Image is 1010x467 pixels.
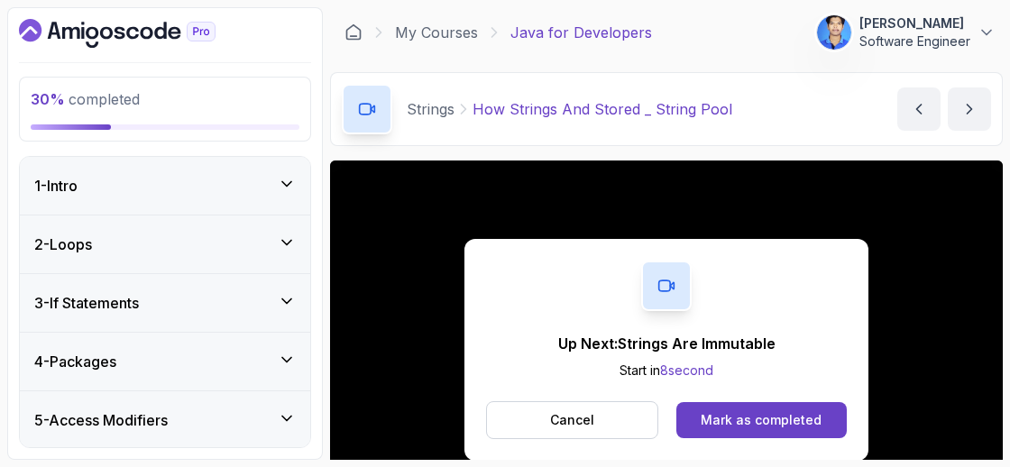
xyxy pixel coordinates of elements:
h3: 1 - Intro [34,175,78,197]
img: user profile image [817,15,851,50]
button: 4-Packages [20,333,310,390]
p: Strings [407,98,454,120]
span: 30 % [31,90,65,108]
a: Dashboard [344,23,363,41]
button: previous content [897,87,941,131]
p: Java for Developers [510,22,652,43]
p: Start in [558,362,776,380]
button: 1-Intro [20,157,310,215]
iframe: chat widget [934,395,992,449]
p: How Strings And Stored _ String Pool [473,98,732,120]
p: Cancel [550,411,594,429]
button: Cancel [486,401,658,439]
h3: 2 - Loops [34,233,92,255]
div: Mark as completed [701,411,822,429]
p: Software Engineer [859,32,970,50]
a: My Courses [395,22,478,43]
button: next content [948,87,991,131]
p: [PERSON_NAME] [859,14,970,32]
h3: 3 - If Statements [34,292,139,314]
button: 5-Access Modifiers [20,391,310,449]
h3: 5 - Access Modifiers [34,409,168,431]
button: 3-If Statements [20,274,310,332]
a: Dashboard [19,19,257,48]
span: completed [31,90,140,108]
button: 2-Loops [20,215,310,273]
h3: 4 - Packages [34,351,116,372]
p: Up Next: Strings Are Immutable [558,333,776,354]
button: user profile image[PERSON_NAME]Software Engineer [816,14,996,50]
span: 8 second [660,362,713,378]
button: Mark as completed [676,402,847,438]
